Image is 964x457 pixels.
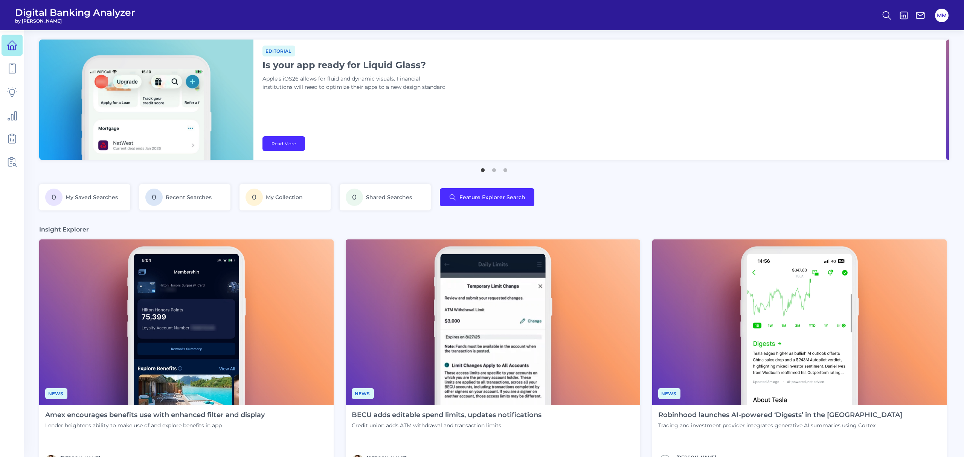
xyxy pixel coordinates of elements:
[658,422,902,429] p: Trading and investment provider integrates generative AI summaries using Cortex
[262,59,451,70] h1: Is your app ready for Liquid Glass?
[440,188,534,206] button: Feature Explorer Search
[45,390,67,397] a: News
[15,7,135,18] span: Digital Banking Analyzer
[658,411,902,419] h4: Robinhood launches AI-powered ‘Digests’ in the [GEOGRAPHIC_DATA]
[262,75,451,91] p: Apple’s iOS26 allows for fluid and dynamic visuals. Financial institutions will need to optimize ...
[45,189,63,206] span: 0
[352,390,374,397] a: News
[239,184,331,210] a: 0My Collection
[66,194,118,201] span: My Saved Searches
[658,388,680,399] span: News
[340,184,431,210] a: 0Shared Searches
[490,165,498,172] button: 2
[502,165,509,172] button: 3
[45,388,67,399] span: News
[652,239,947,405] img: News - Phone (1).png
[139,184,230,210] a: 0Recent Searches
[346,189,363,206] span: 0
[352,411,541,419] h4: BECU adds editable spend limits, updates notifications
[266,194,303,201] span: My Collection
[935,9,949,22] button: MM
[45,411,265,419] h4: Amex encourages benefits use with enhanced filter and display
[459,194,525,200] span: Feature Explorer Search
[39,225,89,233] h3: Insight Explorer
[262,46,295,56] span: Editorial
[658,390,680,397] a: News
[262,47,295,54] a: Editorial
[39,239,334,405] img: News - Phone (4).png
[346,239,640,405] img: News - Phone (2).png
[366,194,412,201] span: Shared Searches
[166,194,212,201] span: Recent Searches
[246,189,263,206] span: 0
[352,422,541,429] p: Credit union adds ATM withdrawal and transaction limits
[145,189,163,206] span: 0
[45,422,265,429] p: Lender heightens ability to make use of and explore benefits in app
[39,184,130,210] a: 0My Saved Searches
[479,165,487,172] button: 1
[262,136,305,151] a: Read More
[352,388,374,399] span: News
[15,18,135,24] span: by [PERSON_NAME]
[39,40,253,160] img: bannerImg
